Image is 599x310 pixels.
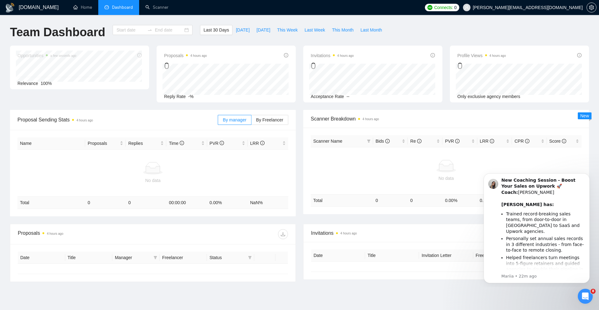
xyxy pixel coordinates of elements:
[591,289,596,294] span: 8
[47,232,63,235] time: 4 hours ago
[41,81,52,86] span: 100%
[210,141,224,146] span: PVR
[385,139,390,143] span: info-circle
[180,141,184,145] span: info-circle
[376,139,390,144] span: Bids
[5,3,15,13] img: logo
[126,137,166,150] th: Replies
[304,27,325,33] span: Last Week
[126,197,166,209] td: 0
[152,253,158,262] span: filter
[340,232,357,235] time: 4 hours ago
[329,25,357,35] button: This Month
[311,115,582,123] span: Scanner Breakdown
[419,249,473,262] th: Invitation Letter
[155,27,183,33] input: End date
[474,168,599,287] iframe: Intercom notifications message
[357,25,385,35] button: Last Month
[73,5,92,10] a: homeHome
[431,53,435,57] span: info-circle
[164,94,186,99] span: Reply Rate
[442,194,477,206] td: 0.00 %
[112,5,133,10] span: Dashboard
[465,5,469,10] span: user
[128,140,159,147] span: Replies
[363,117,379,121] time: 4 hours ago
[457,52,506,59] span: Profile Views
[332,27,353,33] span: This Month
[277,27,298,33] span: This Week
[347,94,349,99] span: --
[410,139,421,144] span: Re
[145,5,168,10] a: searchScanner
[17,116,218,124] span: Proposal Sending Stats
[365,249,419,262] th: Title
[367,139,371,143] span: filter
[236,27,250,33] span: [DATE]
[284,53,288,57] span: info-circle
[408,194,442,206] td: 0
[525,139,529,143] span: info-circle
[455,139,460,143] span: info-circle
[427,5,432,10] img: upwork-logo.png
[112,252,160,264] th: Manager
[445,139,460,144] span: PVR
[209,254,246,261] span: Status
[549,139,566,144] span: Score
[256,27,270,33] span: [DATE]
[164,60,207,72] div: 0
[473,249,527,262] th: Freelancer
[147,27,152,32] span: swap-right
[17,81,38,86] span: Relevance
[250,141,265,146] span: LRR
[578,289,593,304] iframe: Intercom live chat
[169,141,184,146] span: Time
[256,117,283,122] span: By Freelancer
[313,139,342,144] span: Scanner Name
[200,25,232,35] button: Last 30 Days
[260,141,265,145] span: info-circle
[373,194,408,206] td: 0
[337,54,354,57] time: 4 hours ago
[457,94,520,99] span: Only exclusive agency members
[311,194,373,206] td: Total
[164,52,207,59] span: Proposals
[311,94,344,99] span: Acceptance Rate
[232,25,253,35] button: [DATE]
[253,25,274,35] button: [DATE]
[85,197,126,209] td: 0
[311,249,365,262] th: Date
[20,177,286,184] div: No data
[207,197,248,209] td: 0.00 %
[65,252,113,264] th: Title
[434,4,453,11] span: Connects:
[18,252,65,264] th: Date
[147,27,152,32] span: to
[301,25,329,35] button: Last Week
[10,25,105,40] h1: Team Dashboard
[587,2,597,12] button: setting
[116,27,145,33] input: Start date
[248,197,288,209] td: NaN %
[17,137,85,150] th: Name
[580,113,589,118] span: New
[247,253,253,262] span: filter
[489,54,506,57] time: 4 hours ago
[562,139,566,143] span: info-circle
[248,256,252,259] span: filter
[17,197,85,209] td: Total
[278,232,288,237] span: download
[577,53,582,57] span: info-circle
[490,139,494,143] span: info-circle
[153,256,157,259] span: filter
[18,229,153,239] div: Proposals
